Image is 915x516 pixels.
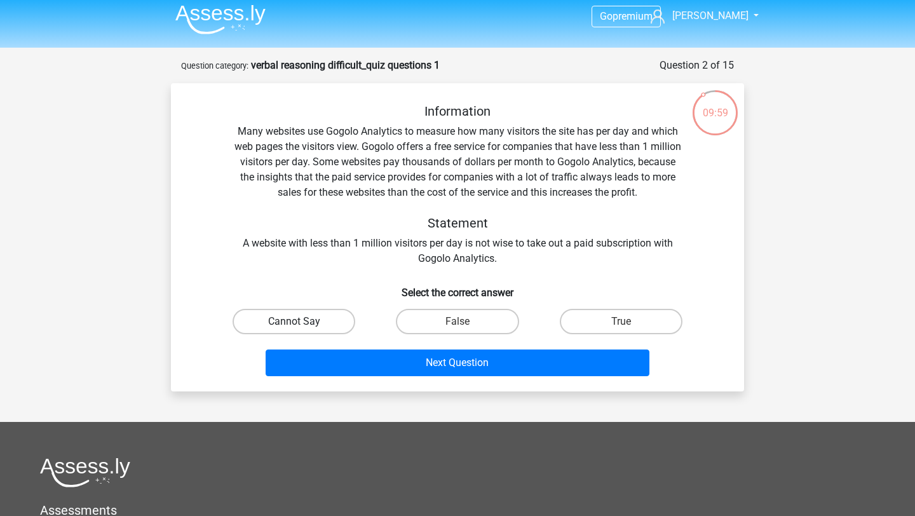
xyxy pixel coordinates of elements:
a: [PERSON_NAME] [646,8,750,24]
h6: Select the correct answer [191,276,724,299]
button: Next Question [266,350,650,376]
div: Question 2 of 15 [660,58,734,73]
label: False [396,309,518,334]
label: True [560,309,682,334]
a: Gopremium [592,8,660,25]
img: Assessly logo [40,458,130,487]
span: premium [613,10,653,22]
strong: verbal reasoning difficult_quiz questions 1 [251,59,440,71]
h5: Statement [232,215,683,231]
div: 09:59 [691,89,739,121]
span: [PERSON_NAME] [672,10,749,22]
span: Go [600,10,613,22]
label: Cannot Say [233,309,355,334]
h5: Information [232,104,683,119]
img: Assessly [175,4,266,34]
small: Question category: [181,61,248,71]
div: Many websites use Gogolo Analytics to measure how many visitors the site has per day and which we... [191,104,724,266]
